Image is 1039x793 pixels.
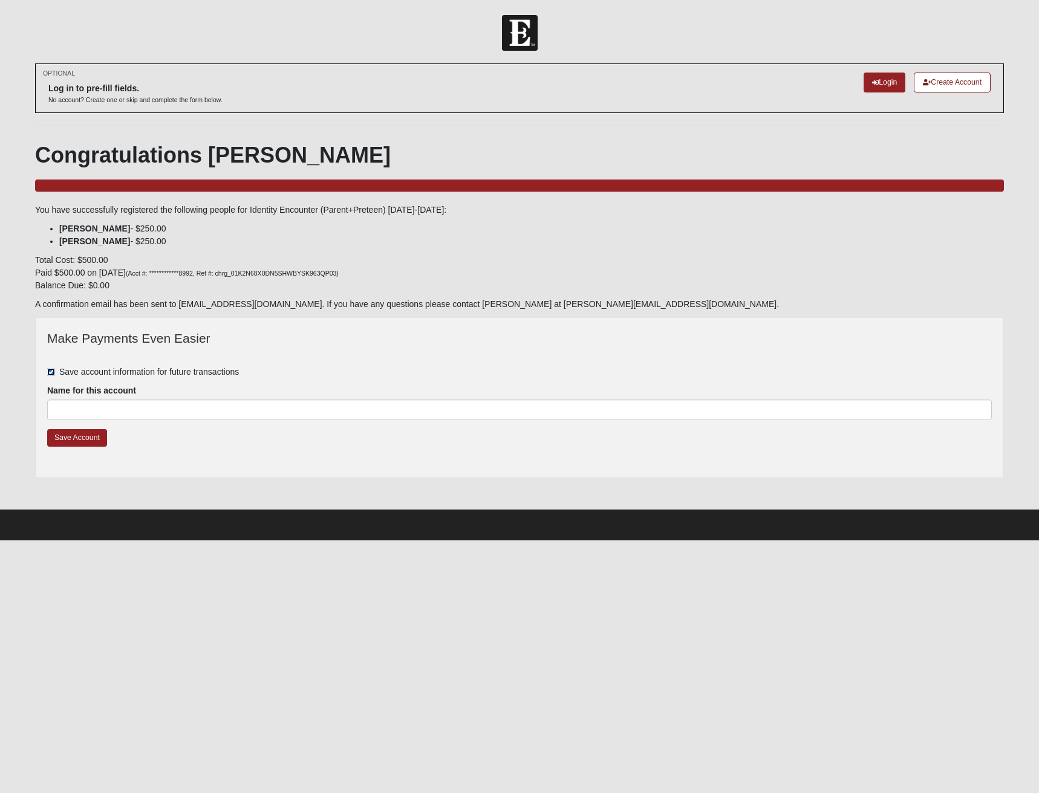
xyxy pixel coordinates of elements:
[59,222,1004,235] li: - $250.00
[43,69,75,78] small: OPTIONAL
[35,204,1004,216] p: You have successfully registered the following people for Identity Encounter (Parent+Preteen) [DA...
[47,368,55,376] input: Save account information for future transactions
[59,235,1004,248] li: - $250.00
[126,270,339,277] small: (Acct #: ************8992, Ref #: chrg_01K2N68X0DN5SHWBYSK963QP03)
[48,95,223,105] p: No account? Create one or skip and complete the form below.
[35,142,1004,168] h1: Congratulations [PERSON_NAME]
[47,429,107,447] a: Save Account
[59,236,130,246] strong: [PERSON_NAME]
[502,15,538,51] img: Church of Eleven22 Logo
[48,83,223,94] h6: Log in to pre-fill fields.
[47,384,136,396] label: Name for this account
[35,298,1004,311] p: A confirmation email has been sent to [EMAIL_ADDRESS][DOMAIN_NAME]. If you have any questions ple...
[864,73,905,92] a: Login
[47,329,992,348] legend: Make Payments Even Easier
[59,367,239,377] span: Save account information for future transactions
[35,254,1004,292] p: Total Cost: $500.00 Paid $500.00 on [DATE] Balance Due: $0.00
[59,224,130,233] strong: [PERSON_NAME]
[914,73,991,92] a: Create Account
